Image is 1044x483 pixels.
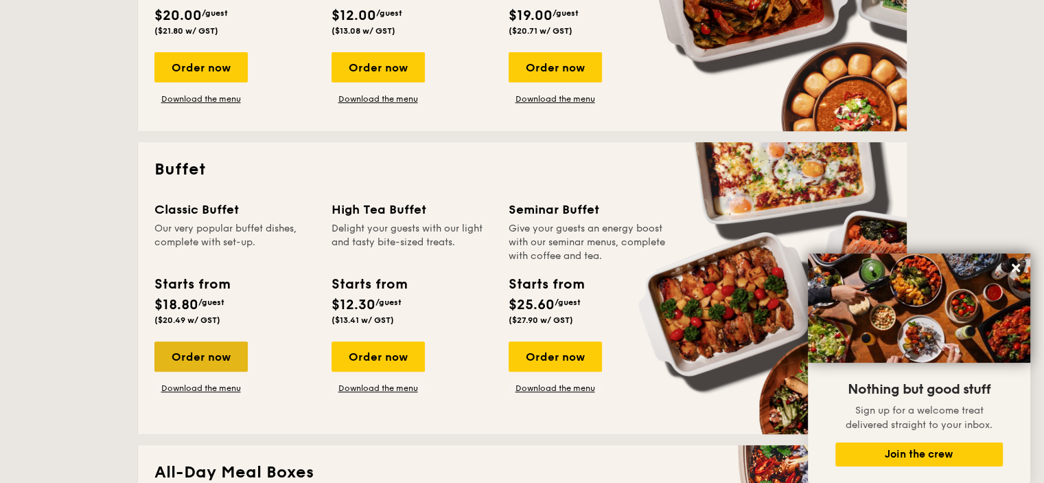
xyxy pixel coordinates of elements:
div: Our very popular buffet dishes, complete with set-up. [154,222,315,263]
span: ($13.41 w/ GST) [332,315,394,325]
span: ($13.08 w/ GST) [332,26,395,36]
span: /guest [202,8,228,18]
div: Order now [509,52,602,82]
div: High Tea Buffet [332,200,492,219]
div: Seminar Buffet [509,200,669,219]
a: Download the menu [332,93,425,104]
button: Join the crew [835,442,1003,467]
span: ($21.80 w/ GST) [154,26,218,36]
div: Starts from [509,274,583,295]
span: $12.30 [332,297,375,313]
span: ($20.49 w/ GST) [154,315,220,325]
span: $20.00 [154,8,202,24]
div: Starts from [332,274,406,295]
div: Give your guests an energy boost with our seminar menus, complete with coffee and tea. [509,222,669,263]
div: Order now [154,52,248,82]
button: Close [1005,257,1027,279]
div: Delight your guests with our light and tasty bite-sized treats. [332,222,492,263]
span: /guest [376,8,402,18]
span: /guest [375,297,402,307]
div: Starts from [154,274,229,295]
img: DSC07876-Edit02-Large.jpeg [808,254,1030,363]
span: $12.00 [332,8,376,24]
div: Order now [509,341,602,372]
span: $18.80 [154,297,198,313]
span: $19.00 [509,8,553,24]
a: Download the menu [154,383,248,394]
div: Classic Buffet [154,200,315,219]
span: Nothing but good stuff [848,381,990,398]
span: ($20.71 w/ GST) [509,26,572,36]
div: Order now [332,52,425,82]
div: Order now [154,341,248,372]
span: /guest [553,8,579,18]
span: /guest [555,297,581,307]
a: Download the menu [509,93,602,104]
h2: Buffet [154,159,890,181]
div: Order now [332,341,425,372]
a: Download the menu [154,93,248,104]
span: /guest [198,297,224,307]
span: ($27.90 w/ GST) [509,315,573,325]
span: Sign up for a welcome treat delivered straight to your inbox. [846,405,993,431]
a: Download the menu [332,383,425,394]
a: Download the menu [509,383,602,394]
span: $25.60 [509,297,555,313]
